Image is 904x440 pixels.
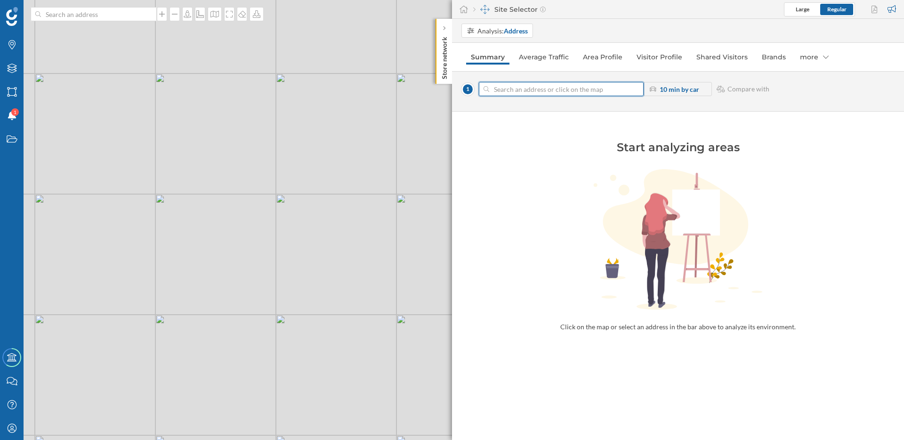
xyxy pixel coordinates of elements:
[461,83,474,96] span: 1
[466,49,509,65] a: Summary
[527,140,829,155] div: Start analyzing areas
[632,49,687,65] a: Visitor Profile
[827,6,847,13] span: Regular
[692,49,752,65] a: Shared Visitors
[477,26,528,36] div: Analysis:
[727,84,769,94] span: Compare with
[796,6,809,13] span: Large
[578,49,627,65] a: Area Profile
[440,33,449,79] p: Store network
[6,7,18,26] img: Geoblink Logo
[19,7,65,15] span: Assistance
[480,5,490,14] img: dashboards-manager.svg
[660,85,699,93] strong: 10 min by car
[757,49,791,65] a: Brands
[473,5,546,14] div: Site Selector
[14,107,16,117] span: 1
[504,27,528,35] strong: Address
[514,49,573,65] a: Average Traffic
[795,49,833,65] div: more
[518,322,838,332] div: Click on the map or select an address in the bar above to analyze its environment.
